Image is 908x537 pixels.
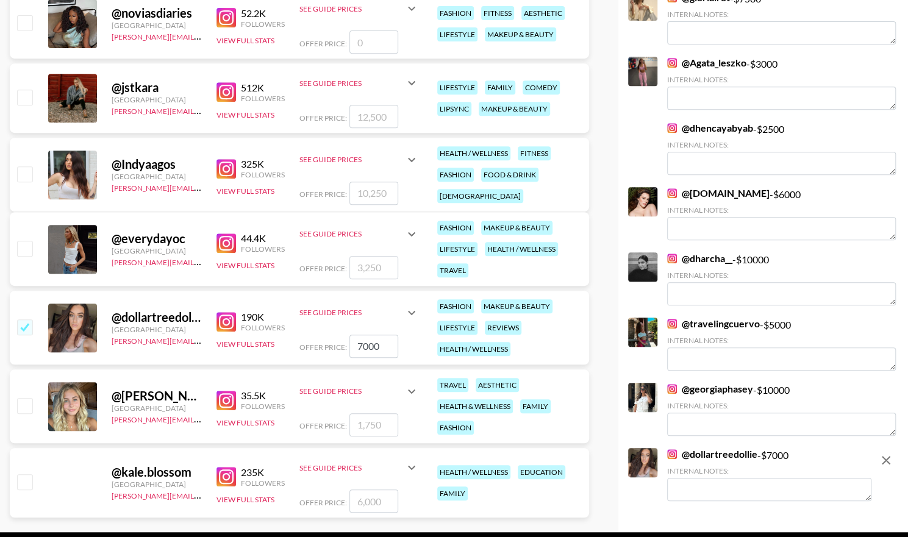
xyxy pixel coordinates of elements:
img: Instagram [667,449,677,459]
div: See Guide Prices [299,308,404,317]
a: @georgiaphasey [667,383,753,395]
input: 6,000 [349,489,398,513]
button: remove [874,448,898,472]
div: fashion [437,168,474,182]
img: Instagram [216,467,236,486]
div: reviews [485,321,521,335]
div: @ dollartreedollie [112,310,202,325]
div: - $ 2500 [667,122,896,175]
div: makeup & beauty [481,221,552,235]
div: lifestyle [437,242,477,256]
a: [PERSON_NAME][EMAIL_ADDRESS][DOMAIN_NAME] [112,334,292,346]
a: [PERSON_NAME][EMAIL_ADDRESS][DOMAIN_NAME] [112,181,292,193]
div: health / wellness [437,465,510,479]
div: Internal Notes: [667,336,896,345]
input: 3,250 [349,256,398,279]
input: 7,000 [349,335,398,358]
div: travel [437,263,468,277]
div: makeup & beauty [481,299,552,313]
div: health / wellness [437,342,510,356]
img: Instagram [667,319,677,329]
div: See Guide Prices [299,229,404,238]
div: @ kale.blossom [112,464,202,480]
div: Internal Notes: [667,466,871,475]
a: [PERSON_NAME][EMAIL_ADDRESS][DOMAIN_NAME] [112,255,292,267]
div: - $ 7000 [667,448,871,501]
div: Internal Notes: [667,10,896,19]
div: 325K [241,158,285,170]
span: Offer Price: [299,39,347,48]
button: View Full Stats [216,261,274,270]
div: fashion [437,221,474,235]
button: View Full Stats [216,110,274,119]
div: @ everydayoc [112,231,202,246]
div: [DEMOGRAPHIC_DATA] [437,189,523,203]
img: Instagram [216,391,236,410]
div: fashion [437,6,474,20]
div: makeup & beauty [479,102,550,116]
a: [PERSON_NAME][EMAIL_ADDRESS][DOMAIN_NAME] [112,104,292,116]
div: See Guide Prices [299,79,404,88]
div: Followers [241,170,285,179]
div: fashion [437,421,474,435]
div: Followers [241,478,285,488]
img: Instagram [216,233,236,253]
div: See Guide Prices [299,4,404,13]
div: health & wellness [437,399,513,413]
a: [PERSON_NAME][EMAIL_ADDRESS][DOMAIN_NAME] [112,413,292,424]
img: Instagram [216,82,236,102]
div: See Guide Prices [299,155,404,164]
div: health / wellness [485,242,558,256]
button: View Full Stats [216,495,274,504]
div: @ [PERSON_NAME].[PERSON_NAME] [112,388,202,404]
a: [PERSON_NAME][EMAIL_ADDRESS][DOMAIN_NAME] [112,30,292,41]
div: Internal Notes: [667,401,896,410]
div: 512K [241,82,285,94]
div: - $ 10000 [667,383,896,436]
div: Internal Notes: [667,75,896,84]
div: Followers [241,20,285,29]
img: Instagram [667,123,677,133]
button: View Full Stats [216,187,274,196]
div: 44.4K [241,232,285,244]
div: fitness [518,146,551,160]
div: @ noviasdiaries [112,5,202,21]
input: 10,250 [349,182,398,205]
div: See Guide Prices [299,298,419,327]
div: family [520,399,551,413]
div: Internal Notes: [667,140,896,149]
div: Followers [241,94,285,103]
div: fashion [437,299,474,313]
div: [GEOGRAPHIC_DATA] [112,404,202,413]
div: 235K [241,466,285,478]
div: lipsync [437,102,471,116]
div: [GEOGRAPHIC_DATA] [112,325,202,334]
span: Offer Price: [299,264,347,273]
span: Offer Price: [299,190,347,199]
div: See Guide Prices [299,68,419,98]
div: 52.2K [241,7,285,20]
div: [GEOGRAPHIC_DATA] [112,172,202,181]
div: Followers [241,244,285,254]
a: @travelingcuervo [667,318,760,330]
div: [GEOGRAPHIC_DATA] [112,246,202,255]
div: aesthetic [521,6,565,20]
div: - $ 6000 [667,187,896,240]
div: See Guide Prices [299,219,419,249]
span: Offer Price: [299,343,347,352]
a: @dhencayabyab [667,122,753,134]
img: Instagram [667,384,677,394]
div: - $ 5000 [667,318,896,371]
div: travel [437,378,468,392]
div: lifestyle [437,321,477,335]
img: Instagram [667,58,677,68]
div: lifestyle [437,27,477,41]
div: Followers [241,402,285,411]
div: fitness [481,6,514,20]
div: aesthetic [476,378,519,392]
img: Instagram [216,312,236,332]
a: @[DOMAIN_NAME] [667,187,770,199]
img: Instagram [667,254,677,263]
a: @dharcha__ [667,252,732,265]
div: @ jstkara [112,80,202,95]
